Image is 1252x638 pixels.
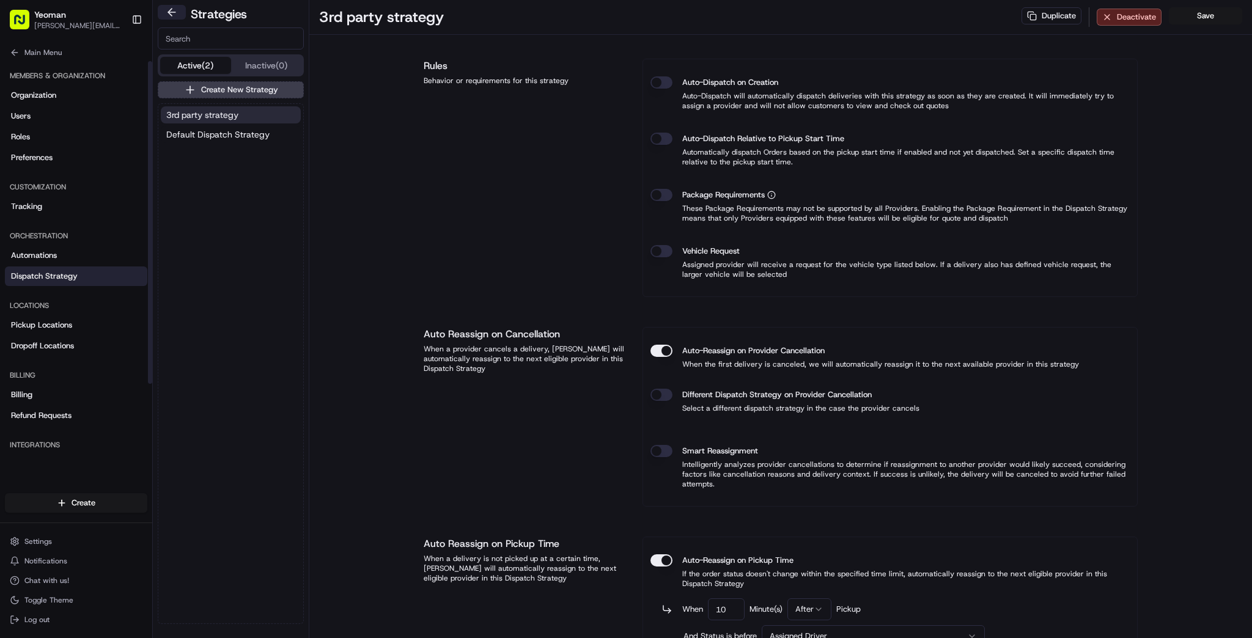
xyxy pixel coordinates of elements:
p: When the first delivery is canceled, we will automatically reassign it to the next available prov... [650,359,1079,369]
button: Chat with us! [5,572,147,589]
a: Users [5,106,147,126]
label: Auto-Dispatch Relative to Pickup Start Time [682,133,844,145]
button: Start new chat [208,120,223,135]
label: Auto-Reassign on Pickup Time [682,554,794,566]
a: Tracking [5,197,147,216]
a: Refund Requests [5,406,147,425]
a: Powered byPylon [86,207,148,216]
div: 📗 [12,178,22,188]
input: Clear [32,79,202,92]
span: Billing [11,389,32,400]
span: Default Dispatch Strategy [166,128,270,141]
div: Integrations [5,435,147,455]
p: Assigned provider will receive a request for the vehicle type listed below. If a delivery also ha... [650,260,1130,279]
span: Notifications [24,556,67,566]
button: 3rd party strategy [161,106,301,123]
div: Customization [5,177,147,197]
button: Create New Strategy [158,81,304,98]
a: Organization [5,86,147,105]
h1: Auto Reassign on Pickup Time [424,537,628,551]
button: Save [1169,7,1242,24]
div: Locations [5,296,147,315]
input: Search [158,28,304,50]
a: 📗Knowledge Base [7,172,98,194]
span: Toggle Theme [24,595,73,605]
span: Pickup Locations [11,320,72,331]
button: Deactivate [1097,9,1162,26]
span: Tracking [11,201,42,212]
div: We're available if you need us! [42,129,155,139]
button: Duplicate [1022,7,1081,24]
span: Log out [24,615,50,625]
button: Toggle Theme [5,592,147,609]
p: These Package Requirements may not be supported by all Providers. Enabling the Package Requiremen... [650,204,1130,223]
span: Organization [11,90,56,101]
span: Dispatch Strategy [11,271,78,282]
span: API Documentation [116,177,196,189]
span: Chat with us! [24,576,69,585]
a: Preferences [5,148,147,167]
button: Active (2) [160,57,231,74]
span: Settings [24,537,52,546]
label: Auto-Reassign on Provider Cancellation [682,345,825,357]
button: Package Requirements [767,191,776,199]
button: Notifications [5,552,147,570]
button: Create [5,493,147,513]
button: Default Dispatch Strategy [161,126,301,143]
span: Package Requirements [682,189,765,201]
p: Automatically dispatch Orders based on the pickup start time if enabled and not yet dispatched. S... [650,147,1130,167]
span: Pylon [122,207,148,216]
span: Refund Requests [11,410,72,421]
span: Main Menu [24,48,62,57]
h1: Auto Reassign on Cancellation [424,327,628,342]
span: Create [72,497,95,508]
a: Dispatch Strategy [5,266,147,286]
div: When [682,598,861,620]
button: Main Menu [5,44,147,61]
span: Preferences [11,152,53,163]
div: Orchestration [5,226,147,246]
img: 1736555255976-a54dd68f-1ca7-489b-9aae-adbdc363a1c4 [12,117,34,139]
span: Minute(s) [749,604,782,615]
button: Log out [5,611,147,628]
label: Different Dispatch Strategy on Provider Cancellation [682,389,872,401]
a: Automations [5,246,147,265]
h1: 3rd party strategy [319,7,444,27]
div: Behavior or requirements for this strategy [424,76,628,86]
h1: Rules [424,59,628,73]
span: Automations [11,250,57,261]
button: [PERSON_NAME][EMAIL_ADDRESS][DOMAIN_NAME] [34,21,122,31]
div: When a provider cancels a delivery, [PERSON_NAME] will automatically reassign to the next eligibl... [424,344,628,373]
p: Welcome 👋 [12,49,223,68]
p: If the order status doesn't change within the specified time limit, automatically reassign to the... [650,569,1130,588]
span: Users [11,111,31,122]
img: Nash [12,12,37,37]
a: Roles [5,127,147,147]
p: Select a different dispatch strategy in the case the provider cancels [650,403,919,413]
a: 💻API Documentation [98,172,201,194]
div: Start new chat [42,117,201,129]
a: Dropoff Locations [5,336,147,356]
span: Roles [11,131,30,142]
p: Auto-Dispatch will automatically dispatch deliveries with this strategy as soon as they are creat... [650,91,1130,111]
span: Dropoff Locations [11,340,74,351]
span: Knowledge Base [24,177,94,189]
p: Intelligently analyzes provider cancellations to determine if reassignment to another provider wo... [650,460,1130,489]
a: Pickup Locations [5,315,147,335]
h2: Strategies [191,5,247,23]
div: Members & Organization [5,66,147,86]
label: Smart Reassignment [682,445,758,457]
span: 3rd party strategy [166,109,238,121]
label: Vehicle Request [682,245,740,257]
div: When a delivery is not picked up at a certain time, [PERSON_NAME] will automatically reassign to ... [424,554,628,583]
button: Settings [5,533,147,550]
input: 10 [708,598,745,620]
span: Pickup [836,604,861,615]
button: Yeoman[PERSON_NAME][EMAIL_ADDRESS][DOMAIN_NAME] [5,5,127,34]
div: 💻 [103,178,113,188]
button: Yeoman [34,9,66,21]
button: Inactive (0) [231,57,302,74]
